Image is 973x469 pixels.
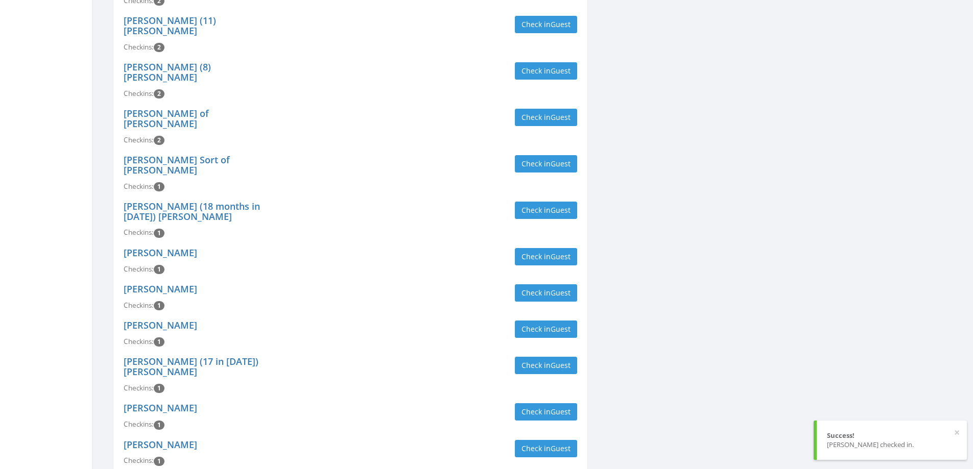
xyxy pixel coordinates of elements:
[551,443,571,453] span: Guest
[827,431,957,440] div: Success!
[154,384,164,393] span: Checkin count
[124,200,260,223] a: [PERSON_NAME] (18 months in [DATE]) [PERSON_NAME]
[154,337,164,347] span: Checkin count
[515,440,577,457] button: Check inGuest
[124,135,154,144] span: Checkins:
[124,402,197,414] a: [PERSON_NAME]
[551,360,571,370] span: Guest
[551,19,571,29] span: Guest
[124,61,211,83] a: [PERSON_NAME] (8) [PERSON_NAME]
[515,202,577,219] button: Check inGuest
[124,14,216,37] a: [PERSON_NAME] (11) [PERSON_NAME]
[154,301,164,310] span: Checkin count
[124,355,258,378] a: [PERSON_NAME] (17 in [DATE]) [PERSON_NAME]
[515,155,577,172] button: Check inGuest
[515,403,577,421] button: Check inGuest
[124,301,154,310] span: Checkins:
[154,136,164,145] span: Checkin count
[551,324,571,334] span: Guest
[551,205,571,215] span: Guest
[124,337,154,346] span: Checkins:
[124,419,154,429] span: Checkins:
[154,421,164,430] span: Checkin count
[154,89,164,98] span: Checkin count
[551,407,571,416] span: Guest
[154,265,164,274] span: Checkin count
[124,107,209,130] a: [PERSON_NAME] of [PERSON_NAME]
[154,229,164,238] span: Checkin count
[551,288,571,298] span: Guest
[124,383,154,392] span: Checkins:
[124,319,197,331] a: [PERSON_NAME]
[551,112,571,122] span: Guest
[515,248,577,265] button: Check inGuest
[124,228,154,237] span: Checkins:
[515,62,577,80] button: Check inGuest
[124,182,154,191] span: Checkins:
[124,264,154,274] span: Checkins:
[515,16,577,33] button: Check inGuest
[124,154,230,176] a: [PERSON_NAME] Sort of [PERSON_NAME]
[515,320,577,338] button: Check inGuest
[154,457,164,466] span: Checkin count
[124,89,154,98] span: Checkins:
[124,246,197,259] a: [PERSON_NAME]
[124,456,154,465] span: Checkins:
[124,438,197,451] a: [PERSON_NAME]
[551,252,571,261] span: Guest
[154,43,164,52] span: Checkin count
[827,440,957,450] div: [PERSON_NAME] checked in.
[515,109,577,126] button: Check inGuest
[551,66,571,76] span: Guest
[124,42,154,52] span: Checkins:
[124,283,197,295] a: [PERSON_NAME]
[515,357,577,374] button: Check inGuest
[515,284,577,302] button: Check inGuest
[551,159,571,168] span: Guest
[954,428,960,438] button: ×
[154,182,164,191] span: Checkin count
